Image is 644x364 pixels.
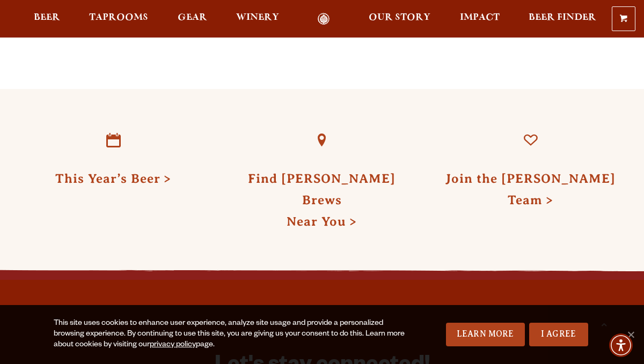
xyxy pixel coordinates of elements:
[362,13,437,25] a: Our Story
[34,13,60,22] span: Beer
[445,172,616,207] a: Join the [PERSON_NAME] Team
[236,13,279,22] span: Winery
[304,13,344,25] a: Odell Home
[178,13,207,22] span: Gear
[171,13,214,25] a: Gear
[248,172,396,228] a: Find [PERSON_NAME] BrewsNear You
[54,318,408,351] div: This site uses cookies to enhance user experience, analyze site usage and provide a personalized ...
[297,116,347,165] a: Find Odell Brews Near You
[522,13,603,25] a: Beer Finder
[89,116,138,165] a: This Year’s Beer
[369,13,430,22] span: Our Story
[446,323,525,346] a: Learn More
[506,116,555,165] a: Join the Odell Team
[529,323,588,346] a: I Agree
[529,13,596,22] span: Beer Finder
[609,333,633,357] div: Accessibility Menu
[89,13,148,22] span: Taprooms
[55,172,171,185] a: This Year’s Beer
[27,13,67,25] a: Beer
[82,13,155,25] a: Taprooms
[229,13,286,25] a: Winery
[460,13,500,22] span: Impact
[453,13,507,25] a: Impact
[150,341,196,350] a: privacy policy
